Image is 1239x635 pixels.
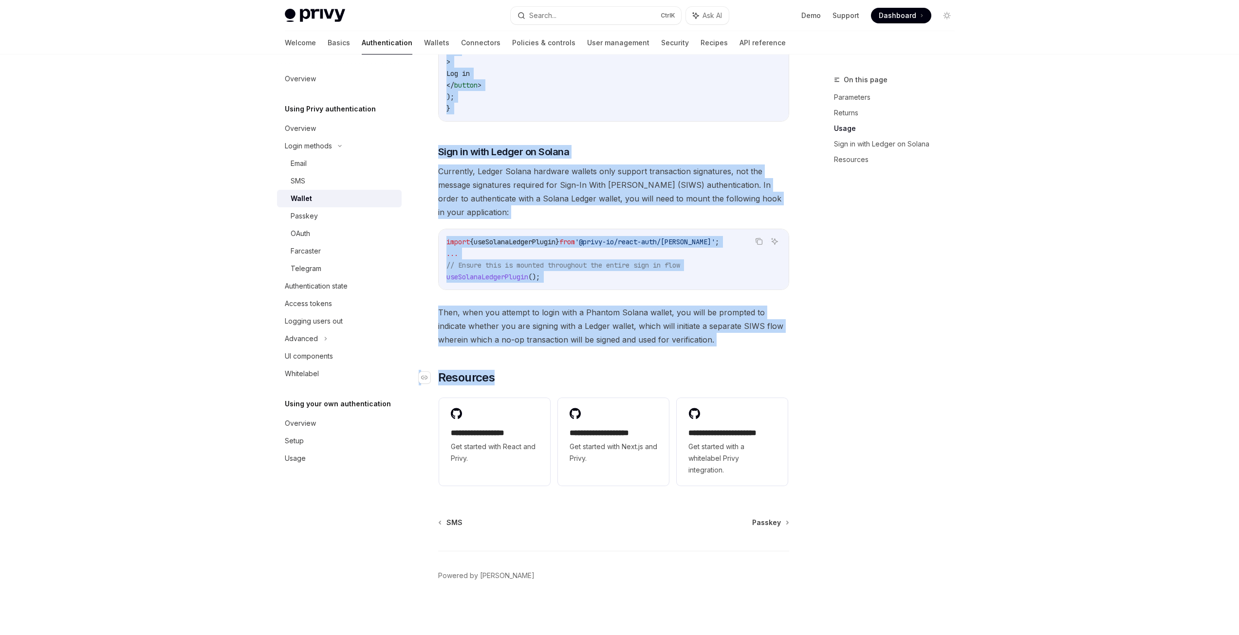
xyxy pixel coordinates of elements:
span: > [446,57,450,66]
a: Farcaster [277,242,402,260]
h5: Using your own authentication [285,398,391,410]
div: Search... [529,10,556,21]
a: Passkey [277,207,402,225]
button: Ask AI [686,7,729,24]
button: Copy the contents from the code block [753,235,765,248]
div: Usage [285,453,306,464]
div: UI components [285,350,333,362]
a: API reference [740,31,786,54]
a: Setup [277,432,402,450]
a: Recipes [701,31,728,54]
div: Wallet [291,193,312,204]
span: // Ensure this is mounted throughout the entire sign in flow [446,261,680,270]
a: Authentication [362,31,412,54]
span: button [454,81,478,90]
h5: Using Privy authentication [285,103,376,115]
div: Logging users out [285,315,343,327]
a: Powered by [PERSON_NAME] [438,571,535,581]
span: </ [446,81,454,90]
div: Login methods [285,140,332,152]
a: Overview [277,415,402,432]
a: OAuth [277,225,402,242]
span: Log in [446,69,470,78]
div: Advanced [285,333,318,345]
div: Email [291,158,307,169]
span: SMS [446,518,462,527]
span: Passkey [752,518,781,527]
div: Authentication state [285,280,348,292]
div: SMS [291,175,305,187]
a: Usage [277,450,402,467]
span: Get started with Next.js and Privy. [570,441,657,464]
div: Access tokens [285,298,332,309]
div: Setup [285,435,304,447]
a: SMS [277,172,402,190]
span: ... [446,249,458,258]
a: Whitelabel [277,365,402,382]
a: Wallet [277,190,402,207]
span: from [559,237,575,246]
div: Passkey [291,210,318,222]
span: On this page [844,74,888,86]
a: Usage [834,121,962,136]
a: Parameters [834,90,962,105]
a: Security [661,31,689,54]
span: Then, when you attempt to login with a Phantom Solana wallet, you will be prompted to indicate wh... [438,306,789,346]
a: Resources [834,152,962,167]
span: useSolanaLedgerPlugin [474,237,555,246]
a: UI components [277,347,402,365]
span: } [446,104,450,113]
span: Get started with React and Privy. [451,441,538,464]
a: SMS [439,518,462,527]
span: Ctrl K [661,12,675,19]
span: Resources [438,370,495,385]
a: Connectors [461,31,500,54]
a: Basics [328,31,350,54]
div: Farcaster [291,245,321,257]
span: useSolanaLedgerPlugin [446,272,528,281]
a: Logging users out [277,312,402,330]
span: Sign in with Ledger on Solana [438,145,570,159]
a: Telegram [277,260,402,277]
span: ; [715,237,719,246]
a: Overview [277,120,402,137]
a: Returns [834,105,962,121]
span: Dashboard [879,11,916,20]
span: > [478,81,481,90]
span: Ask AI [703,11,722,20]
span: (); [528,272,540,281]
a: Navigate to header [419,370,438,385]
button: Ask AI [768,235,781,248]
div: Overview [285,73,316,85]
div: OAuth [291,228,310,239]
span: { [470,237,474,246]
img: light logo [285,9,345,22]
a: Demo [801,11,821,20]
a: Access tokens [277,295,402,312]
a: Dashboard [871,8,931,23]
span: ); [446,92,454,101]
a: Wallets [424,31,449,54]
a: Passkey [752,518,788,527]
a: Policies & controls [512,31,575,54]
div: Overview [285,417,316,429]
a: Authentication state [277,277,402,295]
div: Overview [285,123,316,134]
span: Get started with a whitelabel Privy integration. [688,441,776,476]
span: } [555,237,559,246]
a: Welcome [285,31,316,54]
button: Toggle dark mode [939,8,955,23]
span: import [446,237,470,246]
div: Whitelabel [285,368,319,380]
a: Sign in with Ledger on Solana [834,136,962,152]
span: '@privy-io/react-auth/[PERSON_NAME]' [575,237,715,246]
a: Support [832,11,859,20]
div: Telegram [291,263,321,274]
button: Search...CtrlK [511,7,681,24]
a: Overview [277,70,402,88]
span: Currently, Ledger Solana hardware wallets only support transaction signatures, not the message si... [438,164,789,219]
a: User management [587,31,649,54]
a: Email [277,155,402,172]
